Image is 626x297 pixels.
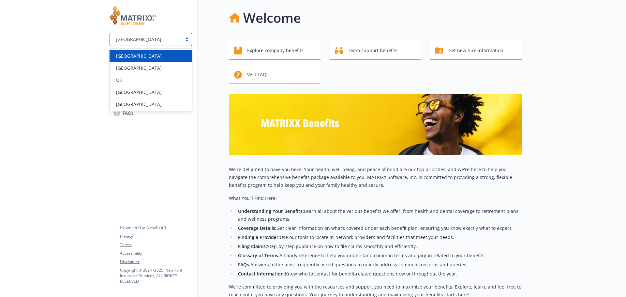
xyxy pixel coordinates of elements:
li: A handy reference to help you understand common terms and jargon related to your benefits. [236,252,522,260]
button: Explore company benefits [229,41,320,60]
span: [GEOGRAPHIC_DATA] [116,65,162,71]
span: Visit FAQs [247,68,269,81]
button: Visit FAQs [229,65,320,84]
li: Get clear information on what’s covered under each benefit plan, ensuring you know exactly what t... [236,224,522,232]
span: [GEOGRAPHIC_DATA] [113,36,179,43]
strong: Glossary of Terms: [238,252,279,259]
img: overview page banner [229,94,522,155]
a: Terms [120,242,192,248]
button: Team support benefits [330,41,421,60]
span: Explore company benefits [247,44,304,57]
p: What You’ll Find Here: [229,194,522,202]
button: Get new hire information [430,41,522,60]
a: Privacy [120,233,192,239]
span: [GEOGRAPHIC_DATA] [116,101,162,108]
h1: Welcome [243,8,301,28]
li: Step-by-step guidance on how to file claims smoothly and efficiently. [236,243,522,250]
span: Get new hire information [448,44,503,57]
a: Disclaimer [120,259,192,265]
span: [GEOGRAPHIC_DATA] [116,52,162,59]
strong: Coverage Details: [238,225,276,231]
span: FAQs [123,108,134,118]
strong: Understanding Your Benefits: [238,208,304,214]
a: FAQs [110,108,192,118]
strong: Filing Claims: [238,243,267,249]
p: We're delighted to have you here. Your health, well-being, and peace of mind are our top prioriti... [229,166,522,189]
li: Learn all about the various benefits we offer, from health and dental coverage to retirement plan... [236,207,522,223]
strong: Contact Information: [238,271,285,277]
span: [GEOGRAPHIC_DATA] [116,89,162,96]
span: Team support benefits [348,44,397,57]
strong: FAQs: [238,261,250,268]
li: Use our tools to locate in-network providers and facilities that meet your needs. [236,233,522,241]
strong: Finding a Provider: [238,234,280,240]
li: Know who to contact for benefit-related questions now or throughout the year. [236,270,522,278]
span: [GEOGRAPHIC_DATA] [116,36,161,43]
li: Answers to the most frequently asked questions to quickly address common concerns and queries. [236,261,522,269]
span: UK [116,77,122,83]
a: Accessibility [120,250,192,256]
p: Copyright © 2024 - 2025 , Newfront Insurance Services, ALL RIGHTS RESERVED [120,267,192,284]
